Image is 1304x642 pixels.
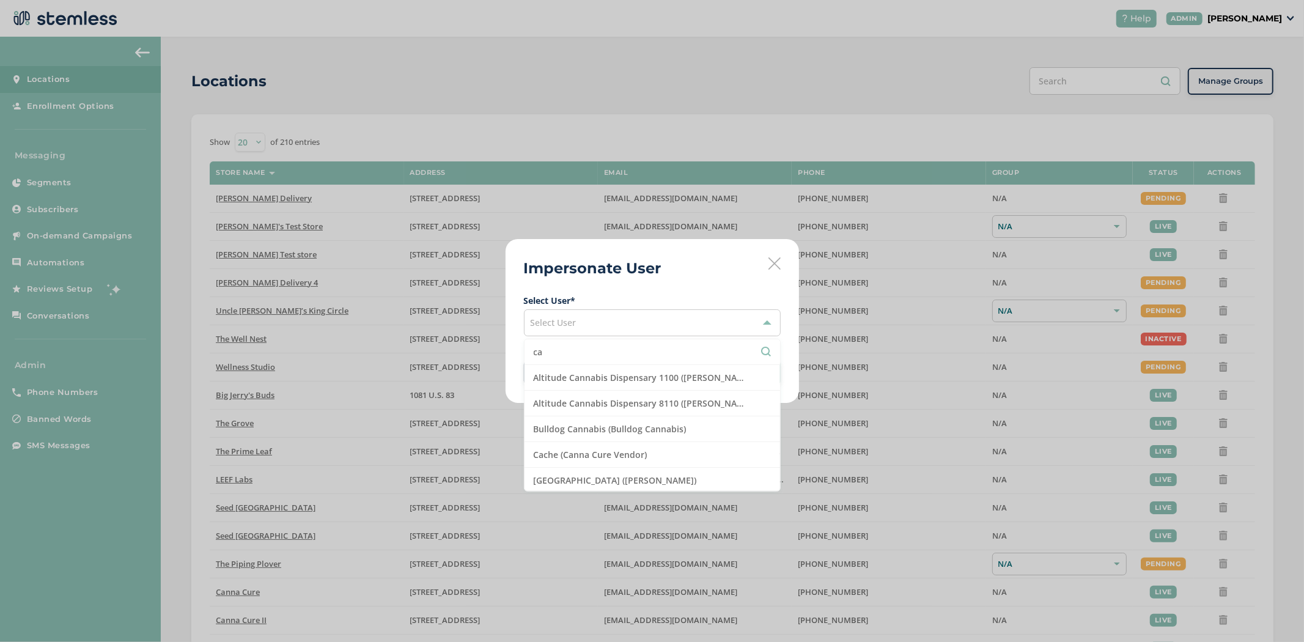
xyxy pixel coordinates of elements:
li: Altitude Cannabis Dispensary 8110 ([PERSON_NAME]) [525,391,780,416]
li: Cache (Canna Cure Vendor) [525,442,780,468]
li: [GEOGRAPHIC_DATA] ([PERSON_NAME]) [525,468,780,493]
input: Search [534,345,771,358]
li: Altitude Cannabis Dispensary 1100 ([PERSON_NAME]) [525,365,780,391]
li: Bulldog Cannabis (Bulldog Cannabis) [525,416,780,442]
span: Select User [531,317,576,328]
iframe: Chat Widget [1243,583,1304,642]
h2: Impersonate User [524,257,661,279]
label: Select User [524,294,781,307]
